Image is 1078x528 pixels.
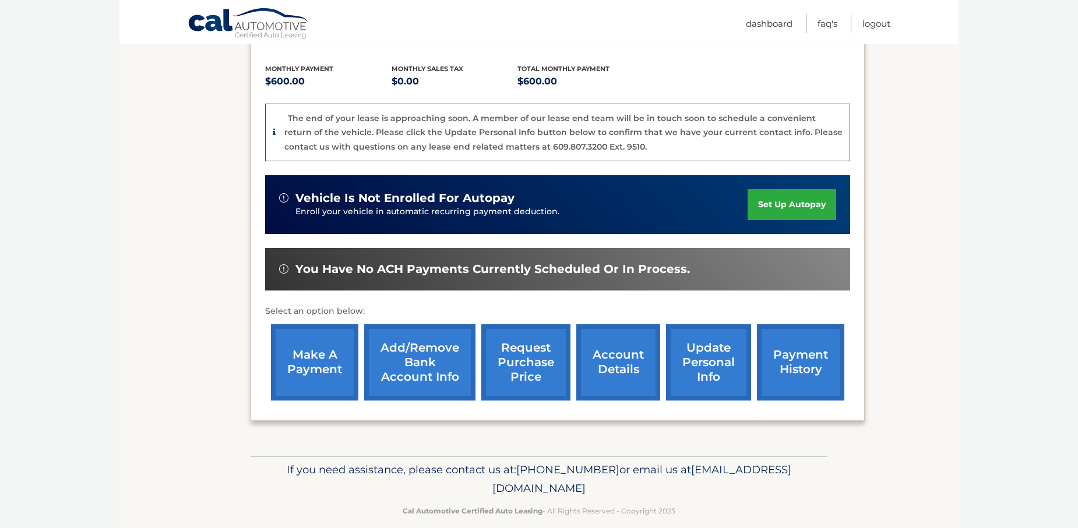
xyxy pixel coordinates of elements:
[818,14,837,33] a: FAQ's
[271,324,358,401] a: make a payment
[757,324,844,401] a: payment history
[403,506,542,515] strong: Cal Automotive Certified Auto Leasing
[746,14,792,33] a: Dashboard
[481,324,570,401] a: request purchase price
[295,191,515,205] span: vehicle is not enrolled for autopay
[188,8,310,41] a: Cal Automotive
[265,65,333,73] span: Monthly Payment
[295,262,690,277] span: You have no ACH payments currently scheduled or in process.
[364,324,475,401] a: Add/Remove bank account info
[517,65,610,73] span: Total Monthly Payment
[666,324,751,401] a: update personal info
[258,460,820,498] p: If you need assistance, please contact us at: or email us at
[279,264,288,274] img: alert-white.svg
[517,73,644,90] p: $600.00
[258,505,820,517] p: - All Rights Reserved - Copyright 2025
[284,113,843,152] p: The end of your lease is approaching soon. A member of our lease end team will be in touch soon t...
[392,65,463,73] span: Monthly sales Tax
[748,189,836,220] a: set up autopay
[516,463,619,476] span: [PHONE_NUMBER]
[265,73,392,90] p: $600.00
[392,73,518,90] p: $0.00
[295,205,748,218] p: Enroll your vehicle in automatic recurring payment deduction.
[279,193,288,203] img: alert-white.svg
[862,14,890,33] a: Logout
[576,324,660,401] a: account details
[265,304,850,318] p: Select an option below:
